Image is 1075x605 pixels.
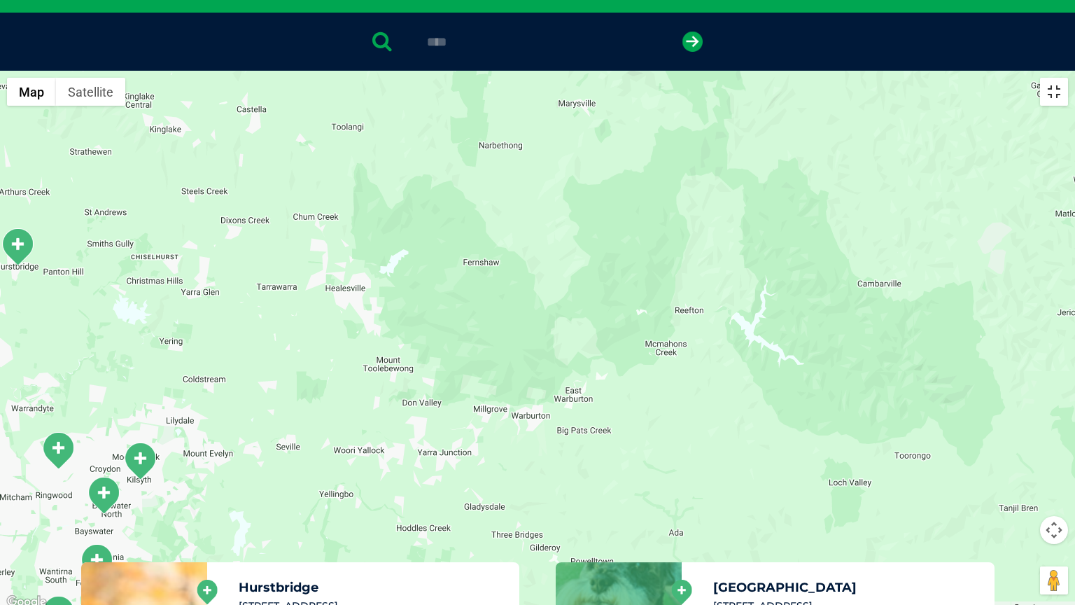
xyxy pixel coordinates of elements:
[1040,566,1068,594] button: Drag Pegman onto the map to open Street View
[239,581,507,594] h5: Hurstbridge
[86,476,121,515] div: Bayswater
[79,543,114,582] div: Ferntree Gully
[713,581,982,594] h5: [GEOGRAPHIC_DATA]
[1040,78,1068,106] button: Toggle fullscreen view
[122,442,157,480] div: Kilsyth
[7,78,56,106] button: Show street map
[1040,516,1068,544] button: Map camera controls
[41,431,76,470] div: North Ringwood
[56,78,125,106] button: Show satellite imagery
